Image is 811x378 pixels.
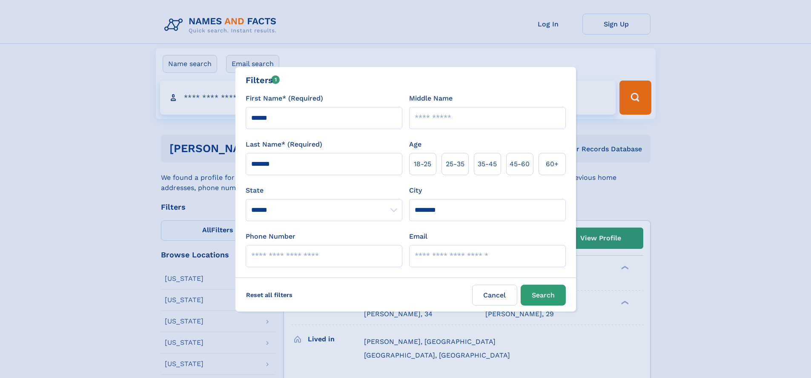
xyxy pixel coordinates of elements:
[409,231,427,242] label: Email
[546,159,559,169] span: 60+
[246,231,295,242] label: Phone Number
[246,93,323,104] label: First Name* (Required)
[478,159,497,169] span: 35‑45
[414,159,431,169] span: 18‑25
[246,185,402,196] label: State
[409,139,421,150] label: Age
[246,139,322,150] label: Last Name* (Required)
[521,285,566,306] button: Search
[409,93,453,104] label: Middle Name
[246,74,280,87] div: Filters
[446,159,464,169] span: 25‑35
[472,285,517,306] label: Cancel
[241,285,298,305] label: Reset all filters
[409,185,422,196] label: City
[510,159,530,169] span: 45‑60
